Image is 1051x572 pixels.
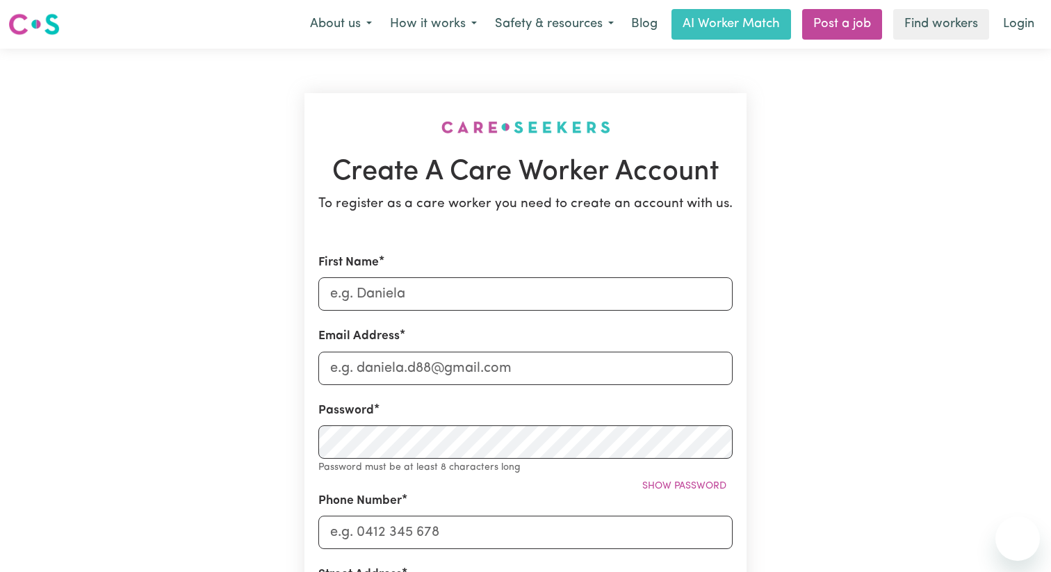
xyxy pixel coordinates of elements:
[318,352,733,385] input: e.g. daniela.d88@gmail.com
[318,156,733,189] h1: Create A Care Worker Account
[318,327,400,345] label: Email Address
[995,9,1043,40] a: Login
[318,402,374,420] label: Password
[8,8,60,40] a: Careseekers logo
[802,9,882,40] a: Post a job
[623,9,666,40] a: Blog
[8,12,60,37] img: Careseekers logo
[318,195,733,215] p: To register as a care worker you need to create an account with us.
[486,10,623,39] button: Safety & resources
[318,462,521,473] small: Password must be at least 8 characters long
[636,475,733,497] button: Show password
[642,481,726,491] span: Show password
[318,516,733,549] input: e.g. 0412 345 678
[318,492,402,510] label: Phone Number
[671,9,791,40] a: AI Worker Match
[318,254,379,272] label: First Name
[381,10,486,39] button: How it works
[995,516,1040,561] iframe: Button to launch messaging window
[318,277,733,311] input: e.g. Daniela
[893,9,989,40] a: Find workers
[301,10,381,39] button: About us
